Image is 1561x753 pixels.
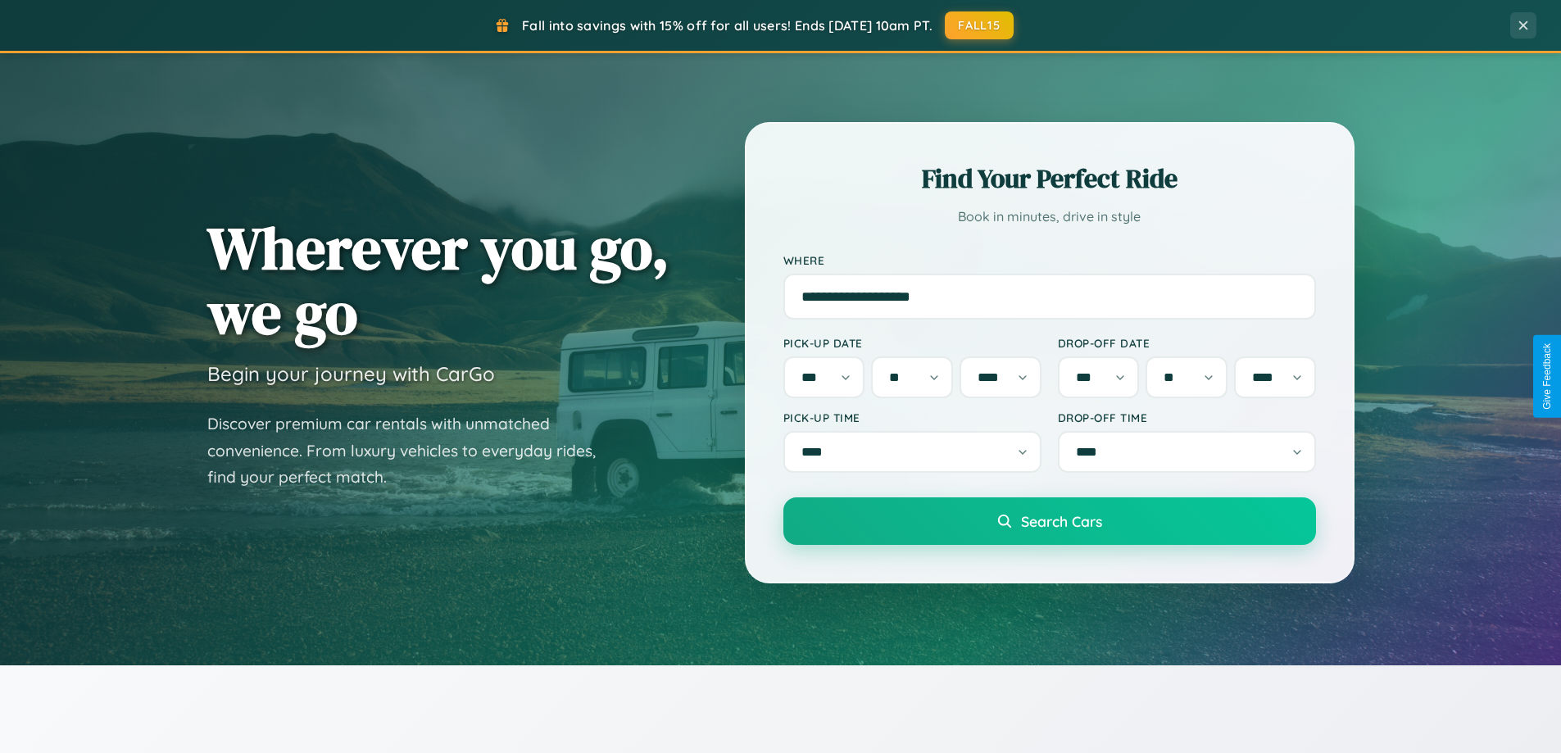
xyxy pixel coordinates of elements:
div: Give Feedback [1541,343,1553,410]
label: Drop-off Date [1058,336,1316,350]
button: FALL15 [945,11,1014,39]
h1: Wherever you go, we go [207,215,669,345]
label: Where [783,253,1316,267]
span: Fall into savings with 15% off for all users! Ends [DATE] 10am PT. [522,17,933,34]
h3: Begin your journey with CarGo [207,361,495,386]
button: Search Cars [783,497,1316,545]
label: Pick-up Date [783,336,1041,350]
p: Discover premium car rentals with unmatched convenience. From luxury vehicles to everyday rides, ... [207,411,617,491]
h2: Find Your Perfect Ride [783,161,1316,197]
label: Pick-up Time [783,411,1041,424]
p: Book in minutes, drive in style [783,205,1316,229]
label: Drop-off Time [1058,411,1316,424]
span: Search Cars [1021,512,1102,530]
